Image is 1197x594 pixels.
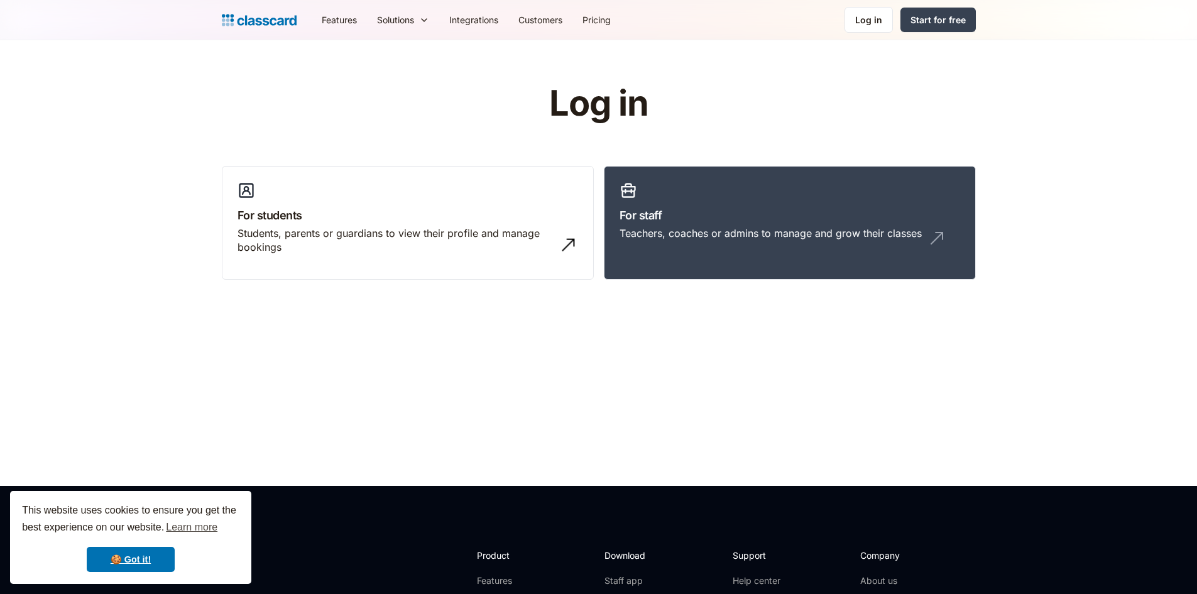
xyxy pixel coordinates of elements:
[855,13,882,26] div: Log in
[477,549,544,562] h2: Product
[620,207,960,224] h3: For staff
[733,549,784,562] h2: Support
[900,8,976,32] a: Start for free
[238,226,553,255] div: Students, parents or guardians to view their profile and manage bookings
[477,575,544,587] a: Features
[844,7,893,33] a: Log in
[312,6,367,34] a: Features
[22,503,239,537] span: This website uses cookies to ensure you get the best experience on our website.
[910,13,966,26] div: Start for free
[399,84,798,123] h1: Log in
[10,491,251,584] div: cookieconsent
[604,549,656,562] h2: Download
[860,549,944,562] h2: Company
[508,6,572,34] a: Customers
[733,575,784,587] a: Help center
[604,575,656,587] a: Staff app
[222,166,594,280] a: For studentsStudents, parents or guardians to view their profile and manage bookings
[367,6,439,34] div: Solutions
[87,547,175,572] a: dismiss cookie message
[572,6,621,34] a: Pricing
[377,13,414,26] div: Solutions
[439,6,508,34] a: Integrations
[860,575,944,587] a: About us
[222,11,297,29] a: home
[604,166,976,280] a: For staffTeachers, coaches or admins to manage and grow their classes
[620,226,922,240] div: Teachers, coaches or admins to manage and grow their classes
[238,207,578,224] h3: For students
[164,518,219,537] a: learn more about cookies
